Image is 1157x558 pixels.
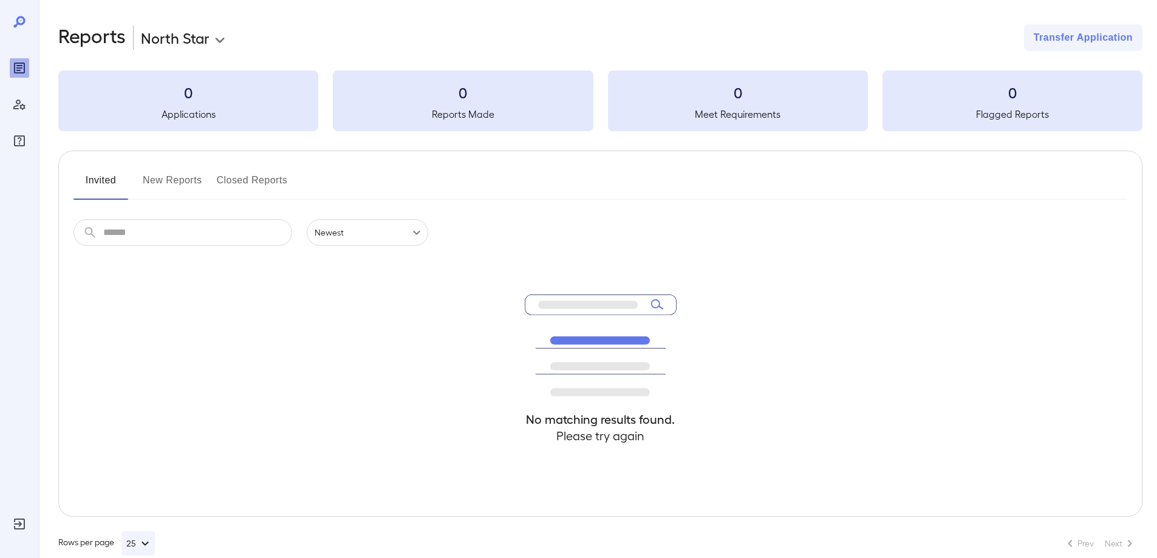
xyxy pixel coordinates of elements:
div: Manage Users [10,95,29,114]
h5: Flagged Reports [882,107,1142,121]
nav: pagination navigation [1057,534,1142,553]
p: North Star [141,28,210,47]
h3: 0 [333,83,593,102]
button: 25 [121,531,155,556]
h5: Applications [58,107,318,121]
h2: Reports [58,24,126,51]
h5: Reports Made [333,107,593,121]
button: Transfer Application [1024,24,1142,51]
h4: No matching results found. [525,411,677,427]
div: Reports [10,58,29,78]
h3: 0 [882,83,1142,102]
button: Closed Reports [217,171,288,200]
div: Newest [307,219,428,246]
h4: Please try again [525,427,677,444]
div: Rows per page [58,531,155,556]
summary: 0Applications0Reports Made0Meet Requirements0Flagged Reports [58,70,1142,131]
div: Log Out [10,514,29,534]
h5: Meet Requirements [608,107,868,121]
h3: 0 [608,83,868,102]
div: FAQ [10,131,29,151]
button: New Reports [143,171,202,200]
button: Invited [73,171,128,200]
h3: 0 [58,83,318,102]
